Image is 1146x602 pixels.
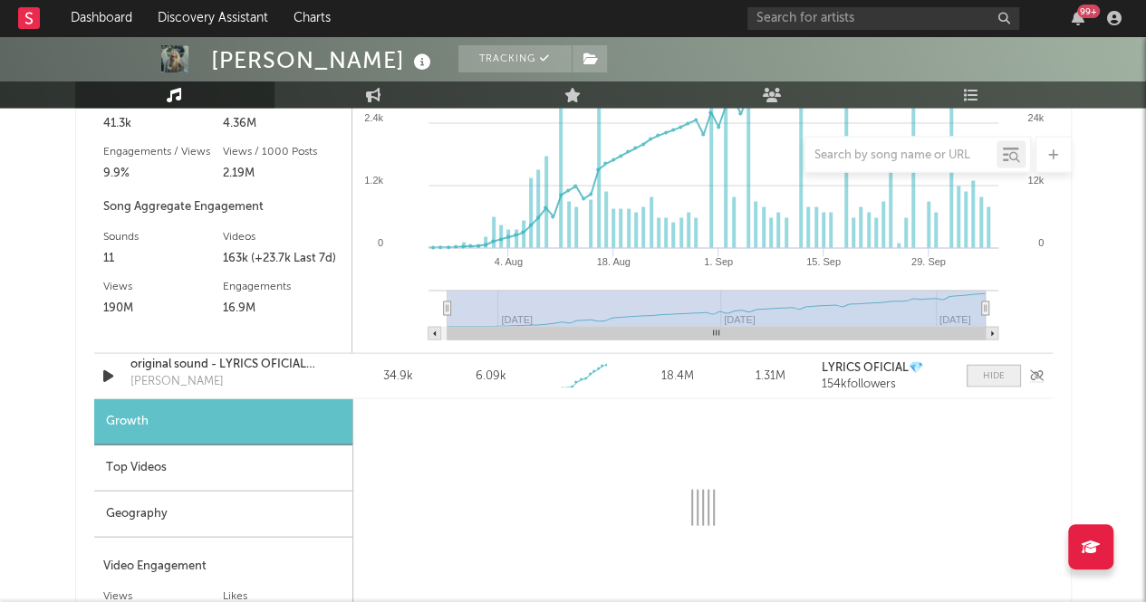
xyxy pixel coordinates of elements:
button: 99+ [1072,11,1084,25]
text: 29. Sep [910,255,945,266]
div: 163k (+23.7k Last 7d) [223,247,342,269]
div: 99 + [1077,5,1100,18]
div: Song Aggregate Engagement [103,196,342,217]
div: 41.3k [103,112,223,134]
text: 0 [1037,236,1043,247]
text: 12k [1027,174,1044,185]
div: 4.36M [223,112,342,134]
text: 15. Sep [805,255,840,266]
div: 1.31M [728,367,813,385]
a: LYRICS OFICIAL💎 [822,361,948,374]
div: Growth [94,398,352,444]
div: [PERSON_NAME] [211,45,436,75]
div: 34.9k [356,367,440,385]
text: 18. Aug [596,255,630,266]
div: 190M [103,297,223,319]
div: 9.9% [103,162,223,184]
div: Engagements [223,275,342,297]
div: 16.9M [223,297,342,319]
div: 2.19M [223,162,342,184]
text: 24k [1027,111,1044,122]
text: 1.2k [364,174,383,185]
div: Videos [223,225,342,247]
a: original sound - LYRICS OFICIAL💎 [130,355,320,373]
button: Tracking [458,45,572,72]
input: Search by song name or URL [805,148,997,162]
text: 1. Sep [704,255,733,266]
input: Search for artists [747,7,1019,30]
div: 18.4M [635,367,719,385]
div: 154k followers [822,377,948,390]
text: 2.4k [364,111,383,122]
div: Views [103,275,223,297]
strong: LYRICS OFICIAL💎 [822,361,923,373]
div: 6.09k [476,367,506,385]
div: Geography [94,491,352,537]
div: 11 [103,247,223,269]
div: Sounds [103,225,223,247]
div: Top Videos [94,444,352,491]
text: 0 [377,236,382,247]
div: [PERSON_NAME] [130,372,224,390]
div: Video Engagement [103,555,343,577]
text: 4. Aug [494,255,522,266]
